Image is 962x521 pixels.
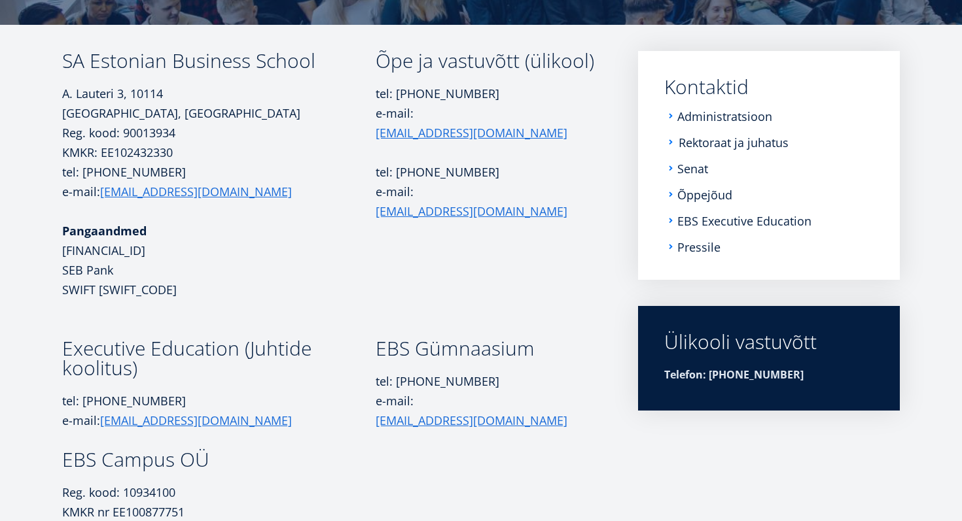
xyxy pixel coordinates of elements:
[664,367,804,382] strong: Telefon: [PHONE_NUMBER]
[677,214,811,227] a: EBS Executive Education
[62,482,376,502] p: Reg. kood: 10934100
[679,136,789,149] a: Rektoraat ja juhatus
[677,241,721,254] a: Pressile
[376,371,600,430] p: tel: [PHONE_NUMBER] e-mail:
[100,182,292,201] a: [EMAIL_ADDRESS][DOMAIN_NAME]
[376,84,600,143] p: tel: [PHONE_NUMBER] e-mail:
[62,143,376,162] p: KMKR: EE102432330
[376,339,600,358] h3: EBS Gümnaasium
[62,162,376,201] p: tel: [PHONE_NUMBER] e-mail:
[62,84,376,143] p: A. Lauteri 3, 10114 [GEOGRAPHIC_DATA], [GEOGRAPHIC_DATA] Reg. kood: 90013934
[376,51,600,71] h3: Õpe ja vastuvõtt (ülikool)
[100,411,292,430] a: [EMAIL_ADDRESS][DOMAIN_NAME]
[376,123,567,143] a: [EMAIL_ADDRESS][DOMAIN_NAME]
[62,339,376,378] h3: Executive Education (Juhtide koolitus)
[62,221,376,299] p: [FINANCIAL_ID] SEB Pank SWIFT [SWIFT_CODE]
[677,188,732,201] a: Õppejõud
[664,332,874,352] div: Ülikooli vastuvõtt
[677,110,772,123] a: Administratsioon
[677,162,708,175] a: Senat
[376,201,567,221] a: [EMAIL_ADDRESS][DOMAIN_NAME]
[62,391,376,430] p: tel: [PHONE_NUMBER] e-mail:
[62,450,376,469] h3: EBS Campus OÜ
[376,162,600,182] p: tel: [PHONE_NUMBER]
[664,77,874,97] a: Kontaktid
[62,223,147,239] strong: Pangaandmed
[62,51,376,71] h3: SA Estonian Business School
[376,411,567,430] a: [EMAIL_ADDRESS][DOMAIN_NAME]
[376,182,600,221] p: e-mail:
